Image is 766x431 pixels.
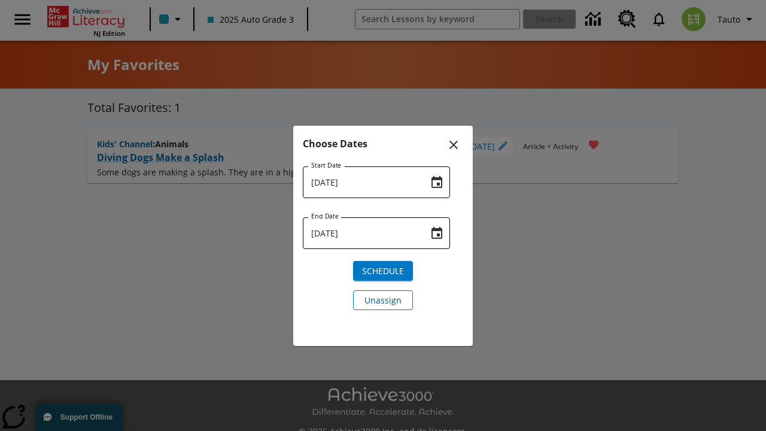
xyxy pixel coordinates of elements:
[439,130,468,159] button: Close
[425,221,449,245] button: Choose date, selected date is Aug 26, 2025
[303,135,463,320] div: Choose date
[353,290,413,310] button: Unassign
[362,265,404,277] span: Schedule
[303,135,463,152] h6: Choose Dates
[425,171,449,195] button: Choose date, selected date is Aug 26, 2025
[311,161,341,170] label: Start Date
[303,217,420,249] input: MMMM-DD-YYYY
[303,166,420,198] input: MMMM-DD-YYYY
[364,294,402,306] span: Unassign
[311,212,339,221] label: End Date
[353,261,413,281] button: Schedule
